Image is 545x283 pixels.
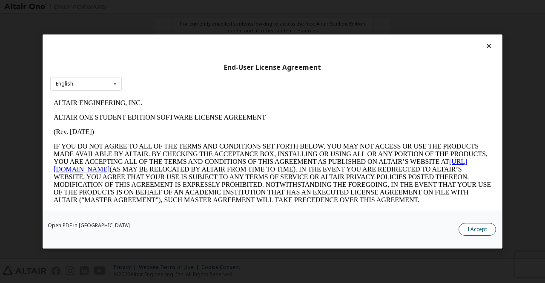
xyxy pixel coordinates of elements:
p: (Rev. [DATE]) [3,32,441,40]
div: End-User License Agreement [50,63,495,72]
p: ALTAIR ENGINEERING, INC. [3,3,441,11]
p: IF YOU DO NOT AGREE TO ALL OF THE TERMS AND CONDITIONS SET FORTH BELOW, YOU MAY NOT ACCESS OR USE... [3,47,441,108]
p: ALTAIR ONE STUDENT EDITION SOFTWARE LICENSE AGREEMENT [3,18,441,26]
a: [URL][DOMAIN_NAME] [3,62,417,77]
button: I Accept [459,223,496,236]
p: This Altair One Student Edition Software License Agreement (“Agreement”) is between Altair Engine... [3,115,441,146]
div: English [56,81,73,86]
a: Open PDF in [GEOGRAPHIC_DATA] [48,223,130,228]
